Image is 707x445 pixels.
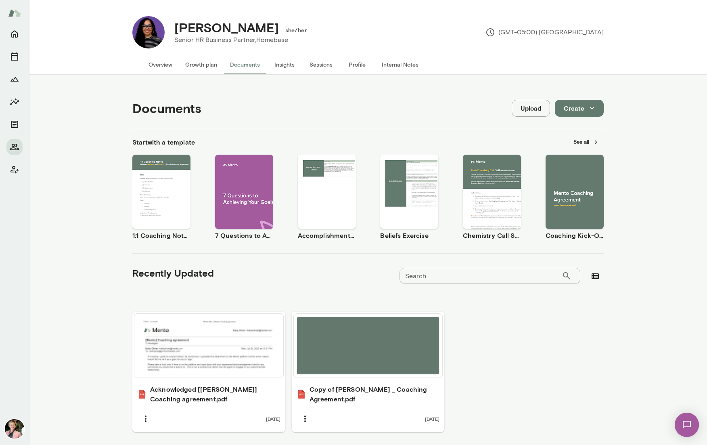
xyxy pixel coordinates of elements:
button: See all [569,136,604,148]
button: Growth plan [179,55,224,74]
button: Insights [6,94,23,110]
span: [DATE] [266,416,280,422]
button: Growth Plan [6,71,23,87]
h6: 1:1 Coaching Notes [132,231,190,240]
button: Internal Notes [375,55,425,74]
h6: Acknowledged [[PERSON_NAME]] Coaching agreement.pdf [150,384,280,404]
button: Members [6,139,23,155]
button: Home [6,26,23,42]
button: Client app [6,162,23,178]
img: Mento [8,5,21,21]
button: Documents [6,116,23,132]
button: Upload [512,100,550,117]
h6: Copy of [PERSON_NAME] _ Coaching Agreement.pdf [310,384,440,404]
p: Senior HR Business Partner, Homebase [174,35,300,45]
h6: Start with a template [132,137,195,147]
button: Sessions [303,55,339,74]
img: Copy of Cassidy Edwards _ Coaching Agreement.pdf [297,389,306,399]
button: Profile [339,55,375,74]
h6: she/her [285,26,307,34]
h4: [PERSON_NAME] [174,20,279,35]
button: Overview [142,55,179,74]
h5: Recently Updated [132,267,214,279]
button: Documents [224,55,266,74]
h6: 7 Questions to Achieving Your Goals [215,231,273,240]
img: Kelly K. Oliver [5,419,24,439]
span: [DATE] [425,416,439,422]
button: Create [555,100,604,117]
h6: Accomplishment Tracker [298,231,356,240]
h6: Coaching Kick-Off | Coaching Agreement [546,231,604,240]
button: Sessions [6,48,23,65]
button: Insights [266,55,303,74]
h6: Chemistry Call Self-Assessment [Coaches only] [463,231,521,240]
img: Cassidy Edwards [132,16,165,48]
h6: Beliefs Exercise [380,231,438,240]
img: Acknowledged [Mento] Coaching agreement.pdf [137,389,147,399]
p: (GMT-05:00) [GEOGRAPHIC_DATA] [485,27,604,37]
h4: Documents [132,101,201,116]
